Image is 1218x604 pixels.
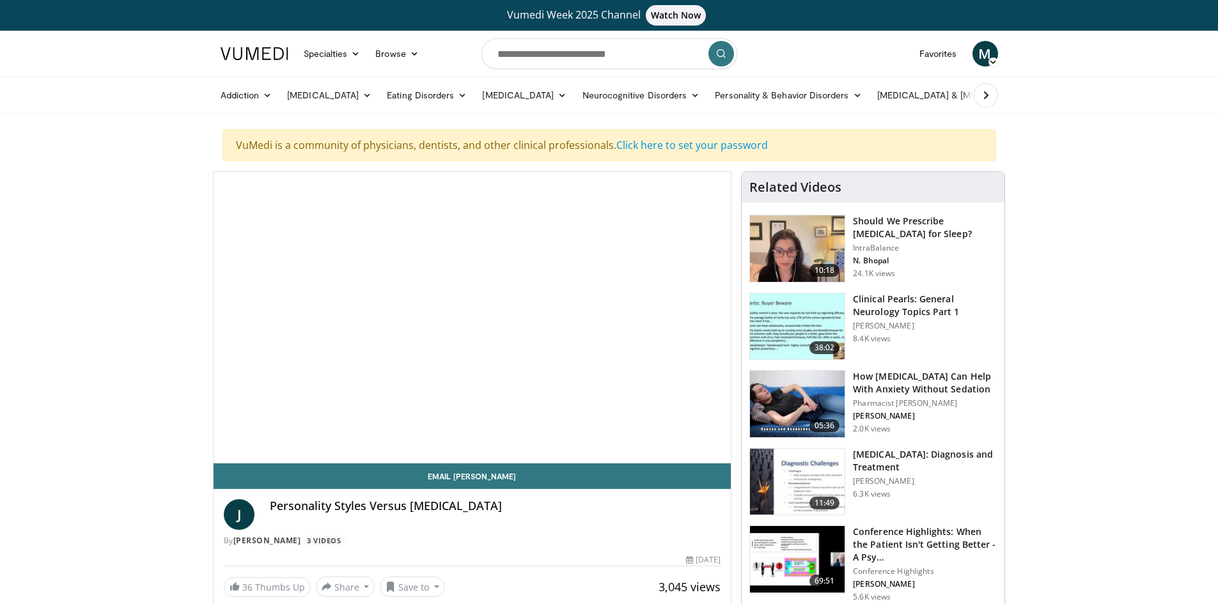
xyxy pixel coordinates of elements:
[303,536,345,546] a: 3 Videos
[223,129,996,161] div: VuMedi is a community of physicians, dentists, and other clinical professionals.
[316,577,375,597] button: Share
[270,499,721,513] h4: Personality Styles Versus [MEDICAL_DATA]
[616,138,768,152] a: Click here to set your password
[853,525,997,564] h3: Conference Highlights: When the Patient Isn't Getting Better - A Psy…
[481,38,737,69] input: Search topics, interventions
[809,497,840,509] span: 11:49
[809,341,840,354] span: 38:02
[224,499,254,530] a: J
[853,592,891,602] p: 5.6K views
[646,5,707,26] span: Watch Now
[242,581,253,593] span: 36
[750,293,845,360] img: 91ec4e47-6cc3-4d45-a77d-be3eb23d61cb.150x105_q85_crop-smart_upscale.jpg
[853,215,997,240] h3: Should We Prescribe [MEDICAL_DATA] for Sleep?
[809,575,840,587] span: 69:51
[296,41,368,66] a: Specialties
[659,579,721,594] span: 3,045 views
[575,82,708,108] a: Neurocognitive Disorders
[853,566,997,577] p: Conference Highlights
[224,577,311,597] a: 36 Thumbs Up
[214,172,731,463] video-js: Video Player
[279,82,379,108] a: [MEDICAL_DATA]
[749,448,997,516] a: 11:49 [MEDICAL_DATA]: Diagnosis and Treatment [PERSON_NAME] 6.3K views
[686,554,721,566] div: [DATE]
[221,47,288,60] img: VuMedi Logo
[749,180,841,195] h4: Related Videos
[750,449,845,515] img: 6e0bc43b-d42b-409a-85fd-0f454729f2ca.150x105_q85_crop-smart_upscale.jpg
[750,371,845,437] img: 7bfe4765-2bdb-4a7e-8d24-83e30517bd33.150x105_q85_crop-smart_upscale.jpg
[224,535,721,546] div: By
[853,370,997,396] h3: How [MEDICAL_DATA] Can Help With Anxiety Without Sedation
[749,293,997,360] a: 38:02 Clinical Pearls: General Neurology Topics Part 1 [PERSON_NAME] 8.4K views
[809,264,840,277] span: 10:18
[853,448,997,474] h3: [MEDICAL_DATA]: Diagnosis and Treatment
[853,476,997,486] p: [PERSON_NAME]
[853,579,997,589] p: [PERSON_NAME]
[853,293,997,318] h3: Clinical Pearls: General Neurology Topics Part 1
[749,525,997,602] a: 69:51 Conference Highlights: When the Patient Isn't Getting Better - A Psy… Conference Highlights...
[870,82,1052,108] a: [MEDICAL_DATA] & [MEDICAL_DATA]
[223,5,996,26] a: Vumedi Week 2025 ChannelWatch Now
[379,82,474,108] a: Eating Disorders
[912,41,965,66] a: Favorites
[809,419,840,432] span: 05:36
[213,82,280,108] a: Addiction
[749,370,997,438] a: 05:36 How [MEDICAL_DATA] Can Help With Anxiety Without Sedation Pharmacist [PERSON_NAME] [PERSON_...
[853,424,891,434] p: 2.0K views
[972,41,998,66] a: M
[214,463,731,489] a: Email [PERSON_NAME]
[853,334,891,344] p: 8.4K views
[749,215,997,283] a: 10:18 Should We Prescribe [MEDICAL_DATA] for Sleep? IntraBalance N. Bhopal 24.1K views
[853,268,895,279] p: 24.1K views
[368,41,426,66] a: Browse
[853,256,997,266] p: N. Bhopal
[853,321,997,331] p: [PERSON_NAME]
[233,535,301,546] a: [PERSON_NAME]
[380,577,445,597] button: Save to
[474,82,574,108] a: [MEDICAL_DATA]
[853,243,997,253] p: IntraBalance
[853,398,997,408] p: Pharmacist [PERSON_NAME]
[750,526,845,592] img: 4362ec9e-0993-4580-bfd4-8e18d57e1d49.150x105_q85_crop-smart_upscale.jpg
[853,411,997,421] p: [PERSON_NAME]
[853,489,891,499] p: 6.3K views
[707,82,869,108] a: Personality & Behavior Disorders
[750,215,845,282] img: f7087805-6d6d-4f4e-b7c8-917543aa9d8d.150x105_q85_crop-smart_upscale.jpg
